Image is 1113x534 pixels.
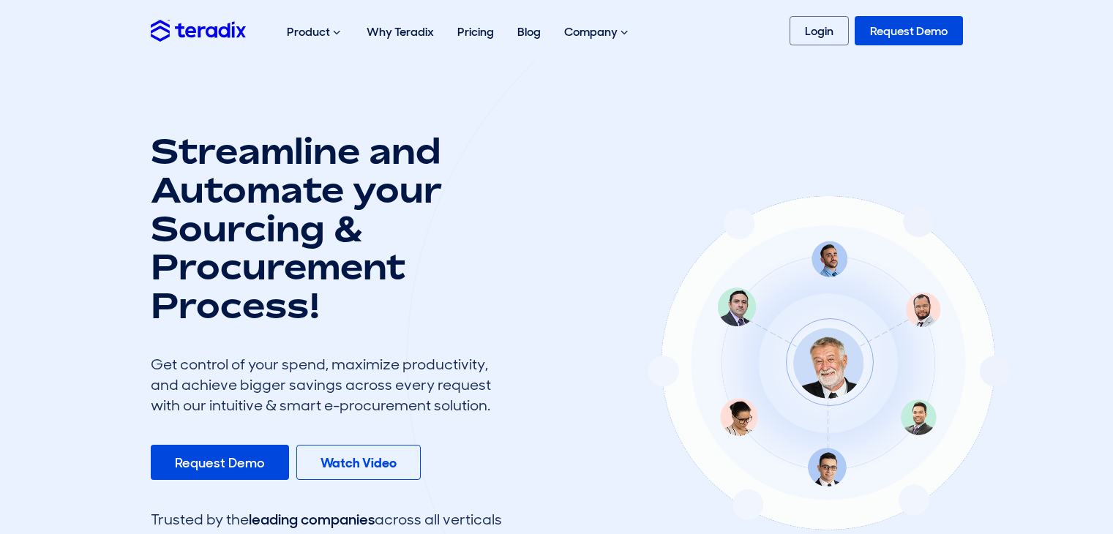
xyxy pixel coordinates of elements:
[151,20,246,41] img: Teradix logo
[151,354,502,415] div: Get control of your spend, maximize productivity, and achieve bigger savings across every request...
[249,510,375,529] span: leading companies
[151,509,502,530] div: Trusted by the across all verticals
[446,9,506,55] a: Pricing
[275,9,355,56] div: Product
[552,9,642,56] div: Company
[790,16,849,45] a: Login
[151,445,289,480] a: Request Demo
[151,132,502,325] h1: Streamline and Automate your Sourcing & Procurement Process!
[506,9,552,55] a: Blog
[321,454,397,472] b: Watch Video
[296,445,421,480] a: Watch Video
[355,9,446,55] a: Why Teradix
[855,16,963,45] a: Request Demo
